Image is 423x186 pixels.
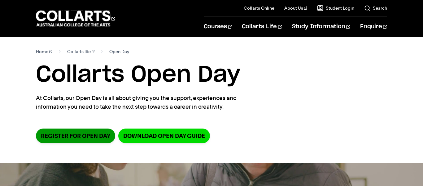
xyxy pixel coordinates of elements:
a: Collarts Life [242,16,282,37]
a: Register for Open Day [36,129,115,143]
a: About Us [284,5,307,11]
div: Go to homepage [36,10,115,27]
span: Open Day [109,47,129,56]
h1: Collarts Open Day [36,61,387,89]
a: Courses [204,16,232,37]
a: Student Login [317,5,354,11]
a: Study Information [292,16,350,37]
a: Search [364,5,387,11]
p: At Collarts, our Open Day is all about giving you the support, experiences and information you ne... [36,94,262,111]
a: DOWNLOAD OPEN DAY GUIDE [118,129,210,143]
a: Home [36,47,52,56]
a: Enquire [360,16,387,37]
a: Collarts Online [244,5,274,11]
a: Collarts life [67,47,95,56]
